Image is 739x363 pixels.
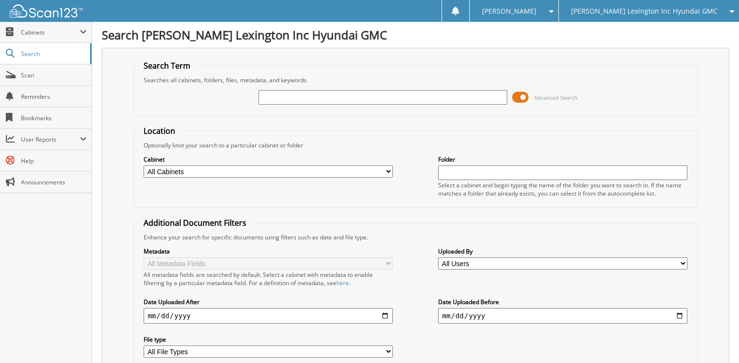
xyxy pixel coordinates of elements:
label: Uploaded By [438,247,687,255]
span: Reminders [21,92,87,101]
div: Searches all cabinets, folders, files, metadata, and keywords [139,76,692,84]
span: Announcements [21,178,87,186]
div: Select a cabinet and begin typing the name of the folder you want to search in. If the name match... [438,181,687,198]
legend: Search Term [139,60,195,71]
legend: Location [139,126,180,136]
label: Folder [438,155,687,163]
a: here [336,279,349,287]
label: Date Uploaded After [144,298,392,306]
span: User Reports [21,135,80,144]
span: Scan [21,71,87,79]
label: Date Uploaded Before [438,298,687,306]
legend: Additional Document Filters [139,218,251,228]
div: All metadata fields are searched by default. Select a cabinet with metadata to enable filtering b... [144,271,392,287]
h1: Search [PERSON_NAME] Lexington Inc Hyundai GMC [102,27,729,43]
label: Metadata [144,247,392,255]
input: start [144,308,392,324]
label: File type [144,335,392,344]
span: [PERSON_NAME] Lexington Inc Hyundai GMC [571,8,718,14]
span: Advanced Search [534,94,577,101]
span: Help [21,157,87,165]
img: scan123-logo-white.svg [10,4,83,18]
span: Bookmarks [21,114,87,122]
input: end [438,308,687,324]
span: Search [21,50,85,58]
span: Cabinets [21,28,80,36]
div: Enhance your search for specific documents using filters such as date and file type. [139,233,692,241]
div: Optionally limit your search to a particular cabinet or folder [139,141,692,149]
span: [PERSON_NAME] [482,8,536,14]
label: Cabinet [144,155,392,163]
